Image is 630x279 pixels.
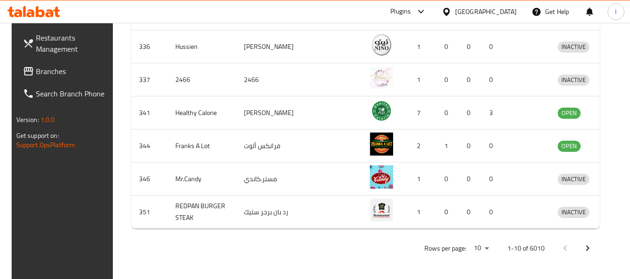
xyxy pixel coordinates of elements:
td: Hussien [168,30,236,63]
span: Branches [36,66,110,77]
td: 0 [459,96,482,129]
td: 3 [482,96,504,129]
span: Get support on: [16,129,59,142]
a: Support.OpsPlatform [16,139,76,151]
span: INACTIVE [558,75,589,85]
span: INACTIVE [558,207,589,218]
td: 346 [132,163,168,196]
span: Restaurants Management [36,32,110,54]
td: 1 [437,129,459,163]
td: 0 [459,196,482,229]
td: 337 [132,63,168,96]
a: Restaurants Management [15,27,117,60]
td: 7 [404,96,437,129]
p: Rows per page: [424,243,466,254]
img: Hussien [370,33,393,56]
td: فرانكس ألوت [236,129,315,163]
td: REDPAN BURGER STEAK [168,196,236,229]
td: 0 [437,163,459,196]
td: مستر.كاندي [236,163,315,196]
span: 1.0.0 [41,114,55,126]
img: 2466 [370,66,393,89]
td: Mr.Candy [168,163,236,196]
span: INACTIVE [558,174,589,184]
td: 2 [404,129,437,163]
td: 351 [132,196,168,229]
a: Search Branch Phone [15,82,117,105]
div: INACTIVE [558,41,589,53]
td: 0 [437,96,459,129]
td: Healthy Calorie [168,96,236,129]
td: 0 [459,129,482,163]
td: [PERSON_NAME] [236,96,315,129]
td: [PERSON_NAME] [236,30,315,63]
img: Mr.Candy [370,165,393,189]
td: 0 [459,163,482,196]
td: 1 [404,63,437,96]
div: Plugins [390,6,411,17]
td: 0 [482,163,504,196]
span: Version: [16,114,39,126]
td: 1 [404,163,437,196]
img: REDPAN BURGER STEAK [370,198,393,222]
td: 344 [132,129,168,163]
td: 1 [404,196,437,229]
span: INACTIVE [558,41,589,52]
td: 0 [437,63,459,96]
td: 2466 [168,63,236,96]
div: [GEOGRAPHIC_DATA] [455,7,517,17]
td: 0 [482,196,504,229]
td: Franks A Lot [168,129,236,163]
img: Franks A Lot [370,132,393,156]
td: 0 [482,30,504,63]
span: l [615,7,616,17]
td: 0 [459,63,482,96]
button: Next page [576,237,599,259]
span: OPEN [558,141,581,151]
span: OPEN [558,108,581,118]
td: 336 [132,30,168,63]
div: OPEN [558,108,581,119]
td: 0 [437,196,459,229]
td: 0 [437,30,459,63]
td: 341 [132,96,168,129]
span: Search Branch Phone [36,88,110,99]
td: 0 [482,63,504,96]
td: 2466 [236,63,315,96]
td: رد بان برجر ستيك [236,196,315,229]
div: Rows per page: [470,241,492,255]
a: Branches [15,60,117,82]
div: INACTIVE [558,75,589,86]
img: Healthy Calorie [370,99,393,122]
td: 0 [459,30,482,63]
td: 1 [404,30,437,63]
p: 1-10 of 6010 [507,243,545,254]
td: 0 [482,129,504,163]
